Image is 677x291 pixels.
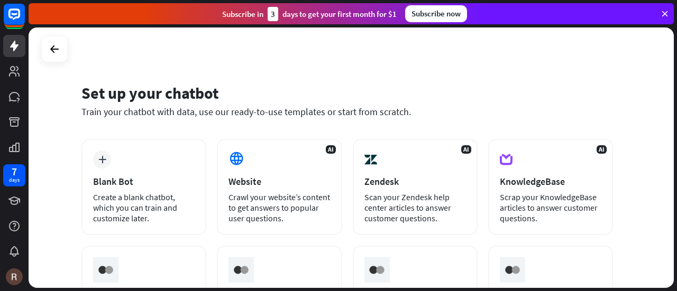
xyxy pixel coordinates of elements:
div: Subscribe now [405,5,467,22]
div: days [9,176,20,184]
div: 7 [12,167,17,176]
div: 3 [268,7,278,21]
a: 7 days [3,164,25,186]
div: Subscribe in days to get your first month for $1 [222,7,397,21]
